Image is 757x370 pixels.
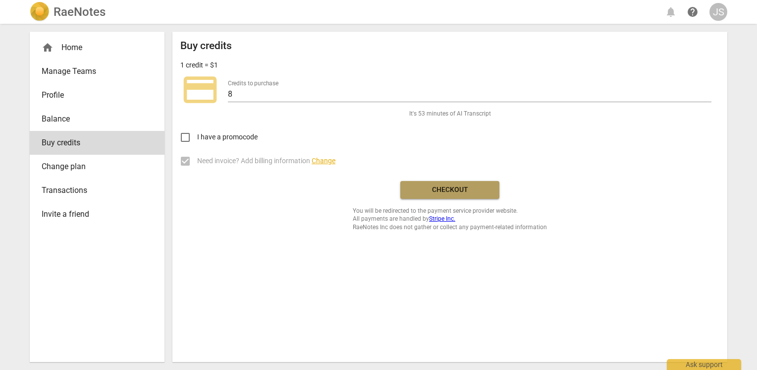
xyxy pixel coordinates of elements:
[400,181,499,199] button: Checkout
[30,2,50,22] img: Logo
[429,215,455,222] a: Stripe Inc.
[54,5,106,19] h2: RaeNotes
[312,157,335,165] span: Change
[30,179,164,202] a: Transactions
[42,89,145,101] span: Profile
[30,202,164,226] a: Invite a friend
[30,36,164,60] div: Home
[30,2,106,22] a: LogoRaeNotes
[30,60,164,83] a: Manage Teams
[42,208,145,220] span: Invite a friend
[30,83,164,107] a: Profile
[709,3,727,21] button: JS
[42,65,145,77] span: Manage Teams
[197,132,258,142] span: I have a promocode
[197,156,335,166] span: Need invoice? Add billing information
[30,131,164,155] a: Buy credits
[667,359,741,370] div: Ask support
[42,113,145,125] span: Balance
[42,161,145,173] span: Change plan
[353,207,547,232] span: You will be redirected to the payment service provider website. All payments are handled by RaeNo...
[180,70,220,110] span: credit_card
[684,3,702,21] a: Help
[42,137,145,149] span: Buy credits
[30,155,164,179] a: Change plan
[42,42,54,54] span: home
[42,42,145,54] div: Home
[180,40,232,52] h2: Buy credits
[180,60,218,70] p: 1 credit = $1
[687,6,699,18] span: help
[30,107,164,131] a: Balance
[42,185,145,196] span: Transactions
[408,185,491,195] span: Checkout
[409,110,491,118] span: It's 53 minutes of AI Transcript
[228,80,278,86] label: Credits to purchase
